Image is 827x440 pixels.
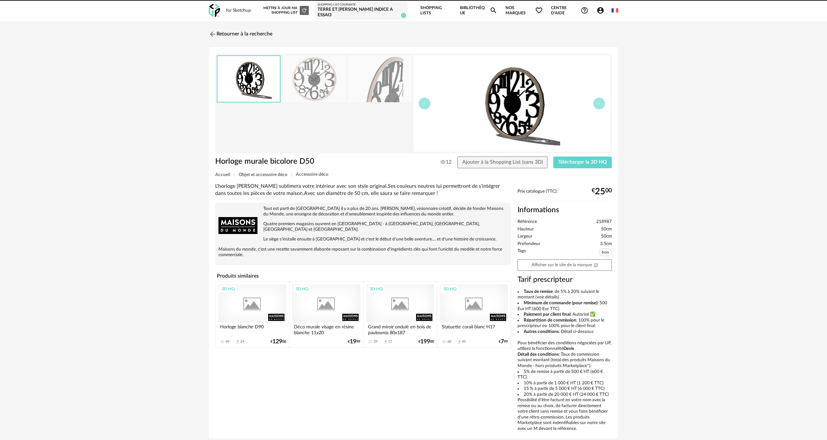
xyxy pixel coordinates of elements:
[301,8,307,12] span: Refresh icon
[218,221,508,232] p: Quatre premiers magasins ouvrent en [GEOGRAPHIC_DATA] - à [GEOGRAPHIC_DATA], [GEOGRAPHIC_DATA], [...
[226,339,230,344] div: 49
[440,285,459,293] div: 3D HQ
[518,205,612,215] h2: Informations
[215,183,511,197] div: L'horloge [PERSON_NAME] sublimera votre intérieur avec son style original.Ses couleurs neutres lu...
[209,4,220,17] img: OXP
[420,339,430,344] span: 199
[524,329,559,334] b: Autres conditions
[219,285,238,293] div: 3D HQ
[218,206,508,217] p: Tout est parti de [GEOGRAPHIC_DATA] il y a plus de 20 ans. [PERSON_NAME], visionnaire créatif, dé...
[490,7,497,14] span: Magnify icon
[518,234,532,240] span: Largeur
[524,318,576,323] b: Répartition de commission
[518,189,612,201] div: Prix catalogue (TTC):
[558,159,607,165] span: Télécharger la 3D HQ
[518,386,612,392] li: 15 % à partir de 5 000 € HT (6 000 € TTC)
[524,312,571,317] b: Paiement par client final
[218,237,508,242] p: Le siège s'installe ensuite à [GEOGRAPHIC_DATA] et c'est le début d'une belle aventure.... et d'u...
[524,301,597,305] b: Minimum de commande (pour remise)
[595,189,605,194] span: 25
[596,219,612,225] span: 218987
[501,339,504,344] span: 7
[383,339,388,344] span: Download icon
[363,282,437,348] a: 3D HQ Grand miroir ondulé en bois de paulownia 80x187 39 Download icon 17 €19900
[413,55,610,152] img: thumbnail.png
[270,339,286,344] div: € 00
[292,323,360,336] div: Déco murale visage en résine blanche 11x20
[581,7,588,14] span: Help Circle Outline icon
[462,339,466,344] div: 45
[289,282,363,348] a: 3D HQ Déco murale visage en résine blanche 11x20 €1999
[218,247,508,258] p: Maisons du monde, c'est une recette savamment élaborée reposant sur la combinaison d'ingrédients ...
[592,189,612,194] div: € 00
[272,339,282,344] span: 129
[262,6,309,15] div: Mettre à jour ma Shopping List
[296,172,328,177] span: Accessoire déco
[216,282,289,348] a: 3D HQ Horloge blanche D90 49 Download icon 24 €12900
[611,7,618,14] img: fr
[601,227,612,232] span: 50cm
[440,323,508,336] div: Statuette corail blanc H17
[563,346,574,351] b: Devis
[348,339,360,344] div: € 99
[518,227,534,232] span: Hauteur
[239,172,287,177] span: Objet et accessoire déco
[599,248,612,256] span: bois
[597,7,607,14] span: Account Circle icon
[518,318,612,329] li: : 100% pour le prescripteur ou 100% pour le client final
[401,13,406,18] span: 11
[215,172,230,177] span: Accueil
[437,282,511,348] a: 3D HQ Statuette corail blanc H17 60 Download icon 45 €799
[457,157,548,168] button: Ajouter à la Shopping List (sans 3D)
[350,339,356,344] span: 19
[553,157,612,168] button: Télécharger la 3D HQ
[518,312,612,318] li: : Autorisé ✅
[217,56,280,102] img: thumbnail.png
[535,7,543,14] span: Heart Outline icon
[518,392,612,432] li: 20% à partir de 20 000 € HT (24 000 € TTC) Possibilité d’être facturé en votre nom avec la remise...
[215,157,377,167] h1: Horloge murale bicolore D50
[524,289,553,294] b: Taux de remise
[462,159,543,165] span: Ajouter à la Shopping List (sans 3D)
[235,339,240,344] span: Download icon
[518,369,612,380] li: 5% de remise à partir de 500 € HT (600 € TTC)
[367,285,386,293] div: 3D HQ
[348,56,411,102] img: horloge-murale-bicolore-d50-1000-10-6-218987_3.jpg
[374,339,377,344] div: 39
[518,300,612,312] li: : 500 Eur HT (600 Eur TTC)
[518,289,612,300] li: : de 5% à 20% suivant le montant (voir détails)
[518,289,612,432] div: Pour bénéficier des conditions négociées par UP, utilisez la fonctionnalité : Taux de commission ...
[293,285,311,293] div: 3D HQ
[240,339,244,344] div: 24
[601,234,612,240] span: 50cm
[594,262,598,267] span: Open In New icon
[318,7,404,18] div: TERRE ET [PERSON_NAME] indice A essai3
[318,3,404,7] div: Shopping List courante
[215,271,511,281] h4: Produits similaires
[388,339,392,344] div: 17
[518,352,559,357] b: Détail des conditions
[518,259,612,271] a: Afficher sur le site de la marqueOpen In New icon
[283,56,346,102] img: horloge-murale-bicolore-d50-1000-10-6-218987_1.jpg
[447,339,451,344] div: 60
[518,248,526,258] span: Tags
[209,30,217,38] img: svg+xml;base64,PHN2ZyB3aWR0aD0iMjQiIGhlaWdodD0iMjQiIHZpZXdCb3g9IjAgMCAyNCAyNCIgZmlsbD0ibm9uZSIgeG...
[518,329,612,335] li: : Détail ci-dessous
[518,275,612,284] h3: Tarif prescripteur
[518,241,540,247] span: Profondeur
[518,219,537,225] span: Référence
[518,380,612,386] li: 10% à partir de 1 000 € HT (1 200 € TTC)
[597,7,604,14] span: Account Circle icon
[418,339,434,344] div: € 00
[318,3,404,18] a: Shopping List courante TERRE ET [PERSON_NAME] indice A essai3 11
[366,323,434,336] div: Grand miroir ondulé en bois de paulownia 80x187
[215,172,612,177] div: Breadcrumb
[600,241,612,247] span: 3.5cm
[440,159,452,165] span: 12
[218,323,286,336] div: Horloge blanche D90
[218,206,257,245] img: brand logo
[457,339,462,344] span: Download icon
[499,339,508,344] div: € 99
[551,5,588,16] span: Centre d'aideHelp Circle Outline icon
[209,27,272,41] a: Retourner à la recherche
